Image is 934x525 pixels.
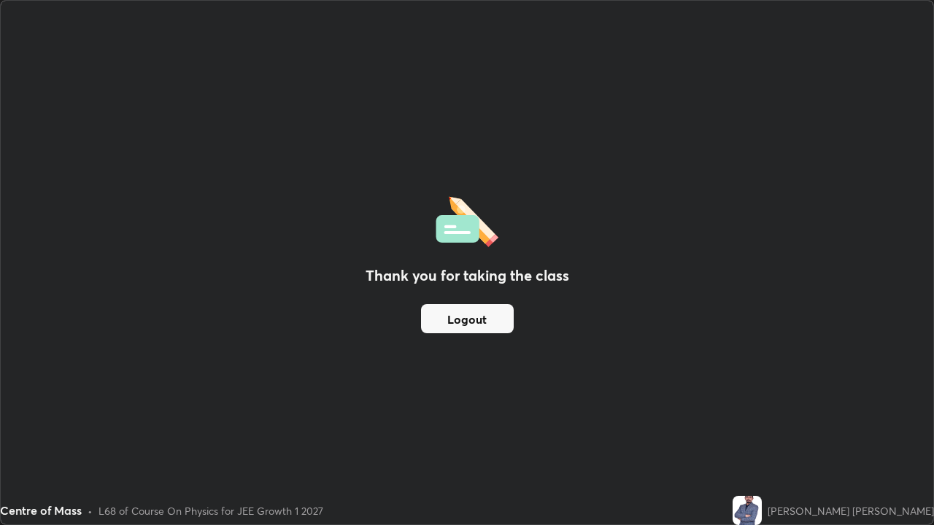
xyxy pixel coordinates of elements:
div: • [88,503,93,518]
button: Logout [421,304,514,333]
h2: Thank you for taking the class [366,265,569,287]
img: eb3a979bad86496f9925e30dd98b2782.jpg [733,496,762,525]
div: L68 of Course On Physics for JEE Growth 1 2027 [99,503,323,518]
img: offlineFeedback.1438e8b3.svg [436,192,498,247]
div: [PERSON_NAME] [PERSON_NAME] [768,503,934,518]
